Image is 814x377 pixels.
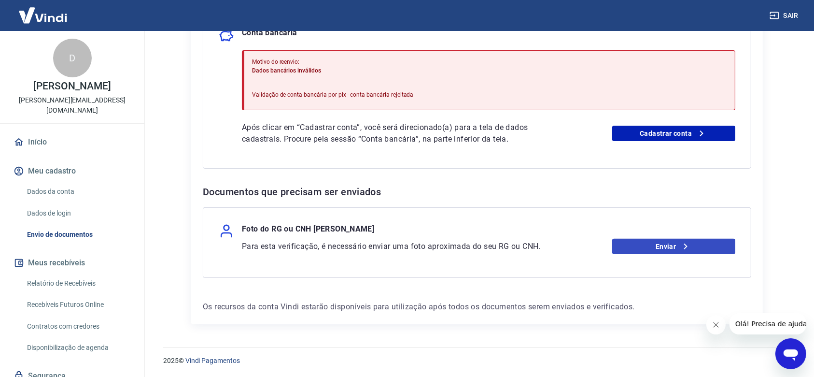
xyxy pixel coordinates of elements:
iframe: Fechar mensagem [706,315,726,334]
button: Meu cadastro [12,160,133,182]
a: Contratos com credores [23,317,133,336]
button: Meus recebíveis [12,252,133,274]
p: Após clicar em “Cadastrar conta”, você será direcionado(a) para a tela de dados cadastrais. Procu... [242,122,562,145]
a: Cadastrar conta [612,126,736,141]
a: Disponibilização de agenda [23,338,133,358]
p: Conta bancária [242,27,297,43]
p: Foto do RG ou CNH [PERSON_NAME] [242,223,374,239]
p: 2025 © [163,356,791,366]
span: Olá! Precisa de ajuda? [6,7,81,14]
h6: Documentos que precisam ser enviados [203,184,751,200]
span: Dados bancários inválidos [252,67,321,74]
iframe: Mensagem da empresa [730,313,806,334]
img: Vindi [12,0,74,30]
p: [PERSON_NAME] [33,81,111,91]
iframe: Botão para abrir a janela de mensagens [775,338,806,369]
a: Recebíveis Futuros Online [23,295,133,315]
a: Dados da conta [23,182,133,202]
img: money_pork.0c50a358b6dafb15dddc3eea48f23780.svg [219,27,234,43]
a: Envio de documentos [23,225,133,245]
button: Sair [768,7,802,25]
p: Os recursos da conta Vindi estarão disponíveis para utilização após todos os documentos serem env... [203,301,751,313]
a: Enviar [612,239,736,254]
p: Para esta verificação, é necessário enviar uma foto aproximada do seu RG ou CNH. [242,241,562,252]
p: Motivo do reenvio: [252,58,414,66]
a: Início [12,131,133,153]
a: Vindi Pagamentos [185,357,240,364]
a: Dados de login [23,203,133,223]
p: [PERSON_NAME][EMAIL_ADDRESS][DOMAIN_NAME] [8,95,137,116]
a: Relatório de Recebíveis [23,274,133,293]
img: user.af206f65c40a7206969b71a29f56cfb7.svg [219,223,234,239]
p: Validação de conta bancária por pix - conta bancária rejeitada [252,90,414,99]
div: D [53,39,92,77]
